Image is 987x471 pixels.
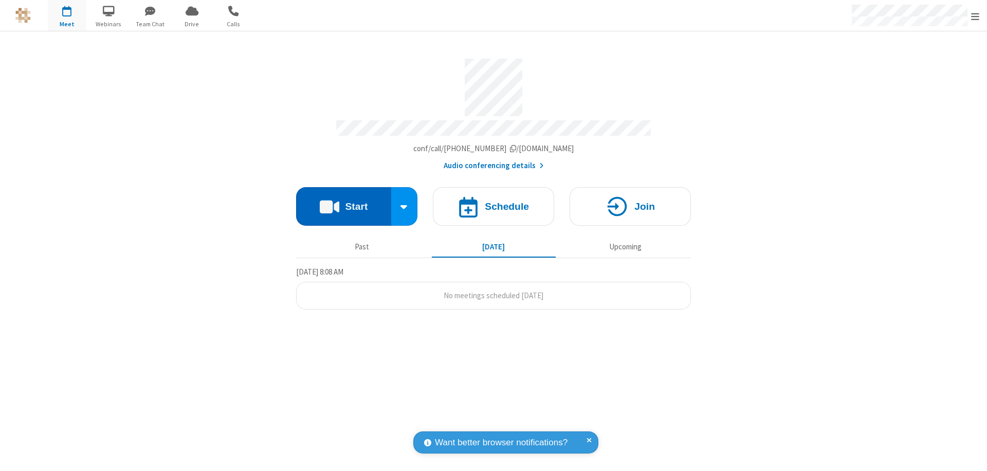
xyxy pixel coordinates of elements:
[444,291,543,300] span: No meetings scheduled [DATE]
[413,143,574,153] span: Copy my meeting room link
[435,436,568,449] span: Want better browser notifications?
[345,202,368,211] h4: Start
[48,20,86,29] span: Meet
[634,202,655,211] h4: Join
[296,187,391,226] button: Start
[432,237,556,257] button: [DATE]
[570,187,691,226] button: Join
[214,20,253,29] span: Calls
[391,187,418,226] div: Start conference options
[485,202,529,211] h4: Schedule
[444,160,544,172] button: Audio conferencing details
[433,187,554,226] button: Schedule
[131,20,170,29] span: Team Chat
[89,20,128,29] span: Webinars
[296,267,343,277] span: [DATE] 8:08 AM
[173,20,211,29] span: Drive
[296,266,691,310] section: Today's Meetings
[563,237,687,257] button: Upcoming
[296,51,691,172] section: Account details
[15,8,31,23] img: QA Selenium DO NOT DELETE OR CHANGE
[300,237,424,257] button: Past
[413,143,574,155] button: Copy my meeting room linkCopy my meeting room link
